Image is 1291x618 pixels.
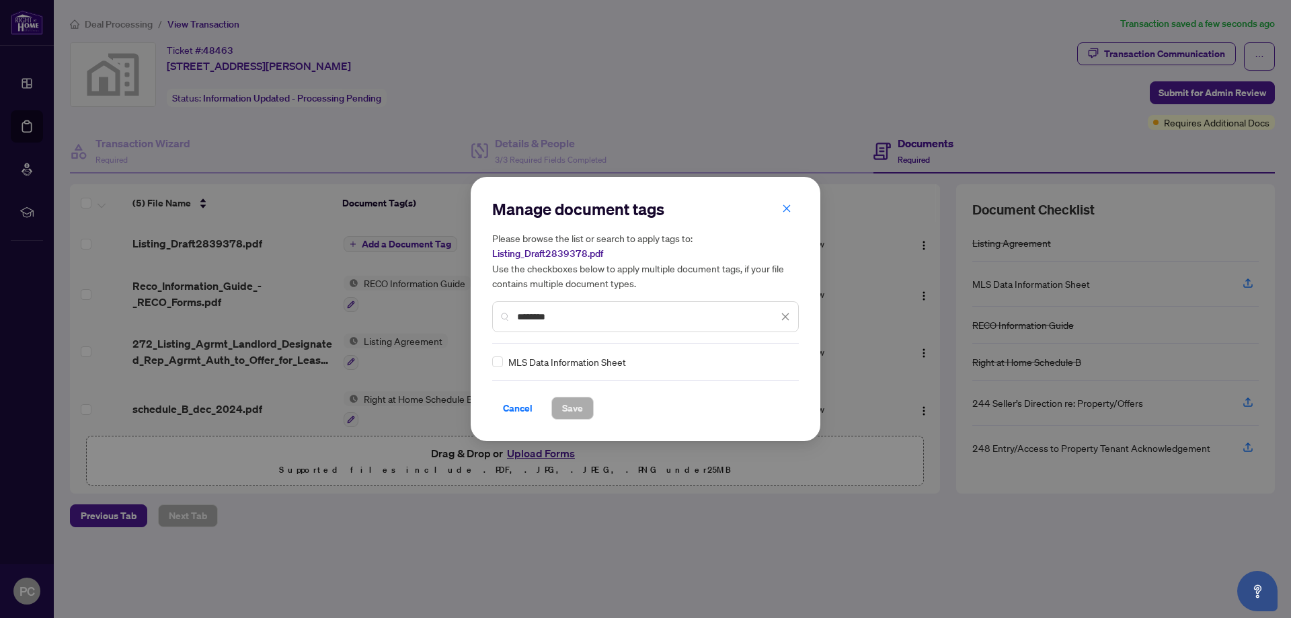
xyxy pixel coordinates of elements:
span: MLS Data Information Sheet [508,354,626,369]
button: Cancel [492,397,543,420]
button: Open asap [1237,571,1278,611]
span: Cancel [503,397,533,419]
h5: Please browse the list or search to apply tags to: Use the checkboxes below to apply multiple doc... [492,231,799,291]
span: Listing_Draft2839378.pdf [492,247,603,260]
span: close [781,312,790,321]
h2: Manage document tags [492,198,799,220]
span: close [782,204,791,213]
button: Save [551,397,594,420]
